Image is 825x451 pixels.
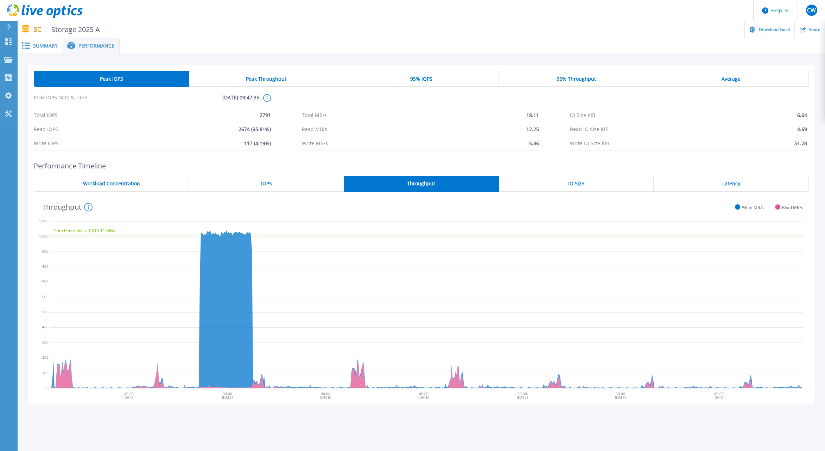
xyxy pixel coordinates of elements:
[617,391,626,396] text: 00:00
[147,94,259,108] span: [DATE] 09:47:35
[570,108,595,122] span: IO Size KiB
[42,264,49,269] text: 800
[518,391,528,396] text: 00:00
[321,391,331,396] text: 00:00
[33,43,58,48] span: Summary
[222,395,233,400] text: [DATE]
[34,122,58,136] span: Read IOPS
[302,108,327,122] span: Total MB/s
[410,76,432,82] span: 95% IOPS
[78,43,114,48] span: Performance
[722,181,740,186] span: Latency
[42,309,49,314] text: 500
[302,122,327,136] span: Read MB/s
[42,294,49,299] text: 600
[39,218,49,223] text: 1,100
[616,395,627,400] text: [DATE]
[42,203,93,211] h4: Throughput
[807,7,816,13] span: CW
[42,340,49,345] text: 300
[54,228,116,234] text: 95th Percentile = 1,015.11 MB/s
[302,136,328,150] span: Write MB/s
[526,122,539,136] span: 12.25
[125,391,134,396] text: 00:00
[715,391,725,396] text: 00:00
[419,395,430,400] text: [DATE]
[261,181,272,186] span: IOPS
[124,395,135,400] text: [DATE]
[321,395,331,400] text: [DATE]
[570,136,609,150] span: Write IO Size KiB
[42,325,49,329] text: 400
[526,108,539,122] span: 18.11
[407,181,435,186] span: Throughput
[715,395,725,400] text: [DATE]
[34,136,59,150] span: Write IOPS
[557,76,596,82] span: 95% Throughput
[260,108,271,122] span: 2791
[570,122,609,136] span: Read IO Size KiB
[722,76,741,82] span: Average
[244,136,271,150] span: 117 (4.19%)
[83,181,140,186] span: Workload Concentration
[34,94,146,108] span: Peak IOPS Date & Time
[794,136,807,150] span: 51.28
[529,136,539,150] span: 5.86
[797,122,807,136] span: 4.69
[782,205,803,210] span: Read MB/s
[239,122,271,136] span: 2674 (95.81%)
[223,391,233,396] text: 00:00
[42,279,49,284] text: 700
[34,25,100,33] p: SC
[420,391,429,396] text: 00:00
[42,249,49,254] text: 900
[809,27,820,32] span: Share
[46,385,49,390] text: 0
[518,395,528,400] text: [DATE]
[742,205,764,210] span: Write MB/s
[34,108,58,122] span: Total IOPS
[797,108,807,122] span: 6.64
[42,370,49,375] text: 100
[100,76,123,82] span: Peak IOPS
[34,162,809,170] h2: Performance Timeline
[246,76,286,82] span: Peak Throughput
[47,25,100,33] span: Storage 2025 A
[759,27,790,32] span: Download Excel
[42,355,49,360] text: 200
[39,234,49,239] text: 1,000
[568,181,584,186] span: IO Size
